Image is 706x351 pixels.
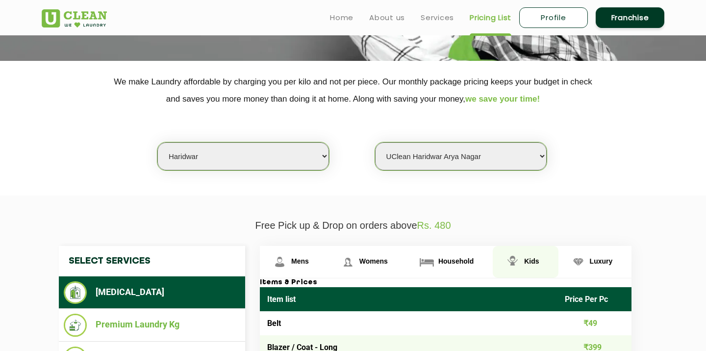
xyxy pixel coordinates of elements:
span: Household [438,257,474,265]
td: Belt [260,311,557,335]
a: About us [369,12,405,24]
a: Pricing List [470,12,511,24]
img: Household [418,253,435,270]
span: Mens [291,257,309,265]
span: Rs. 480 [417,220,451,231]
img: Luxury [570,253,587,270]
li: [MEDICAL_DATA] [64,281,240,304]
span: we save your time! [465,94,540,104]
img: Dry Cleaning [64,281,87,304]
img: Premium Laundry Kg [64,314,87,337]
h3: Items & Prices [260,278,631,287]
span: Kids [524,257,539,265]
p: We make Laundry affordable by charging you per kilo and not per piece. Our monthly package pricin... [42,73,664,108]
a: Profile [519,7,588,28]
p: Free Pick up & Drop on orders above [42,220,664,231]
a: Franchise [596,7,664,28]
h4: Select Services [59,246,245,276]
td: ₹49 [557,311,632,335]
span: Womens [359,257,388,265]
img: Kids [504,253,521,270]
span: Luxury [590,257,613,265]
img: Mens [271,253,288,270]
a: Services [421,12,454,24]
th: Item list [260,287,557,311]
img: UClean Laundry and Dry Cleaning [42,9,107,27]
img: Womens [339,253,356,270]
th: Price Per Pc [557,287,632,311]
a: Home [330,12,353,24]
li: Premium Laundry Kg [64,314,240,337]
